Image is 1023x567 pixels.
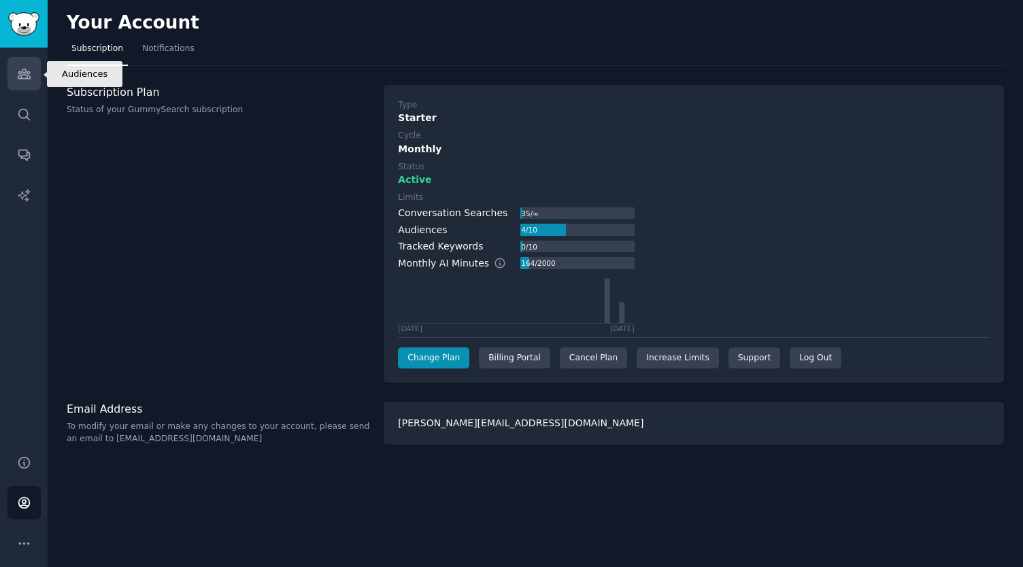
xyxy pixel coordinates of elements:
div: Cycle [398,130,420,142]
a: Subscription [67,38,128,66]
div: [DATE] [610,324,635,333]
div: Log Out [790,347,841,369]
div: Type [398,99,417,111]
img: GummySearch logo [8,12,39,36]
h3: Subscription Plan [67,85,369,99]
a: Increase Limits [637,347,719,369]
div: Tracked Keywords [398,239,483,254]
div: Starter [398,111,990,125]
div: 164 / 2000 [520,257,557,269]
div: Limits [398,192,423,204]
a: Change Plan [398,347,469,369]
div: Status [398,161,424,173]
div: Audiences [398,223,447,237]
a: Support [728,347,780,369]
div: Billing Portal [479,347,550,369]
h2: Your Account [67,12,199,34]
div: 0 / 10 [520,241,539,253]
span: Notifications [142,43,195,55]
p: Status of your GummySearch subscription [67,104,369,116]
span: Subscription [71,43,123,55]
h3: Email Address [67,402,369,416]
div: 4 / 10 [520,224,539,236]
p: To modify your email or make any changes to your account, please send an email to [EMAIL_ADDRESS]... [67,421,369,445]
div: Conversation Searches [398,206,507,220]
span: Active [398,173,431,187]
div: Monthly [398,142,990,156]
div: [PERSON_NAME][EMAIL_ADDRESS][DOMAIN_NAME] [384,402,1004,445]
div: [DATE] [398,324,422,333]
div: Cancel Plan [560,347,627,369]
div: Monthly AI Minutes [398,256,520,271]
a: Notifications [137,38,199,66]
div: 35 / ∞ [520,207,540,220]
